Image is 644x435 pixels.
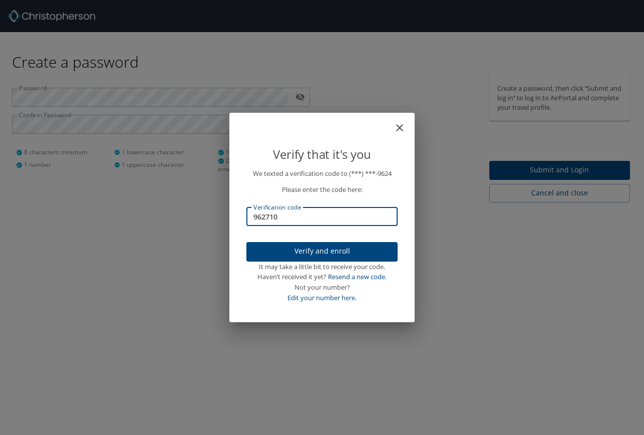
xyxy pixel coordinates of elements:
[246,184,398,195] p: Please enter the code here:
[246,145,398,164] p: Verify that it's you
[246,168,398,179] p: We texted a verification code to (***) ***- 9624
[328,272,387,281] a: Resend a new code.
[254,245,390,258] span: Verify and enroll
[246,242,398,262] button: Verify and enroll
[287,293,357,302] a: Edit your number here.
[246,282,398,293] div: Not your number?
[246,272,398,282] div: Haven’t received it yet?
[399,117,411,129] button: close
[246,262,398,272] div: It may take a little bit to receive your code.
